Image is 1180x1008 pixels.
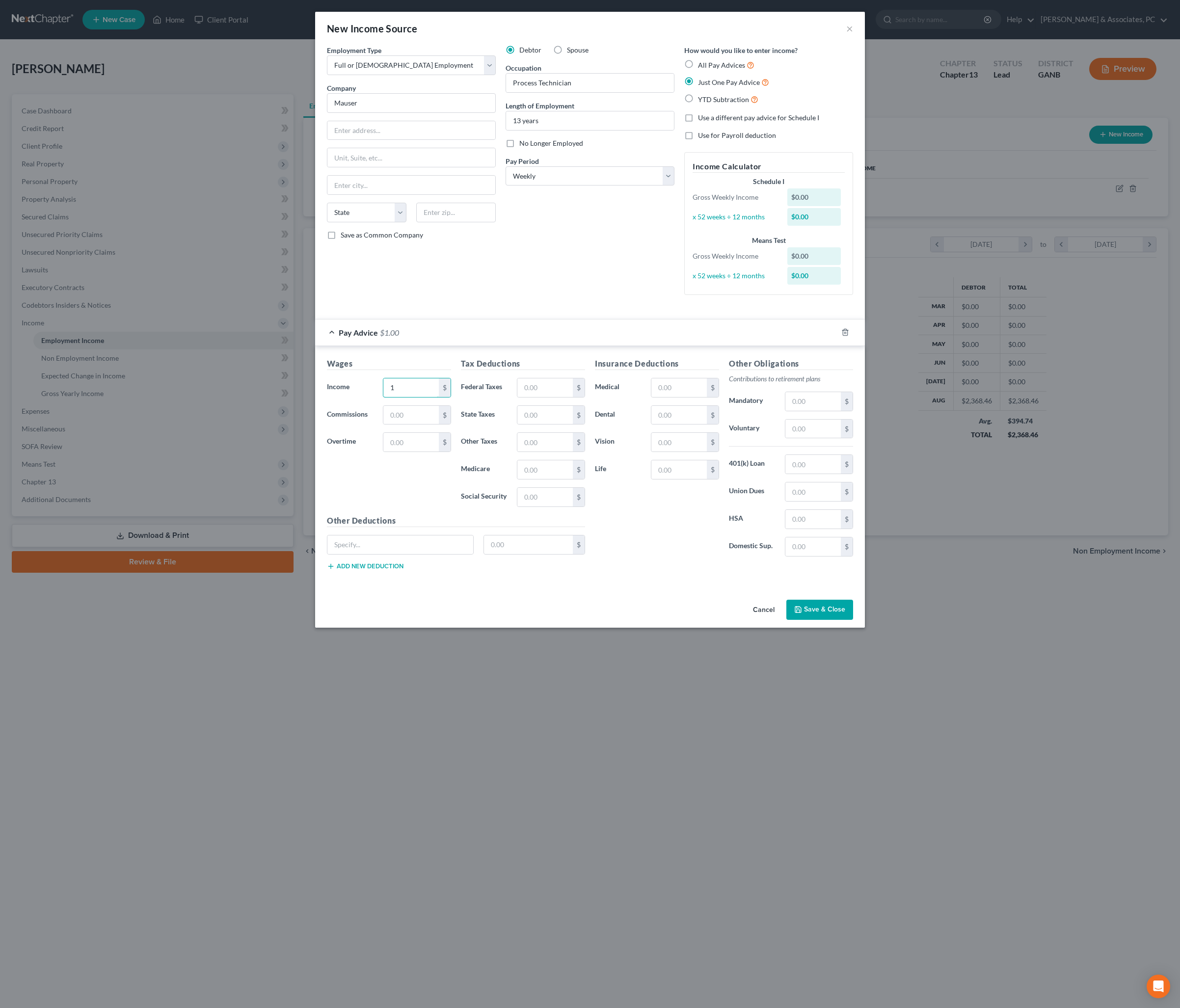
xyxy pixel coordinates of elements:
[573,378,585,397] div: $
[786,600,853,620] button: Save & Close
[729,374,853,384] p: Contributions to retirement plans
[567,46,589,54] span: Spouse
[590,378,646,398] label: Medical
[484,535,573,554] input: 0.00
[517,460,573,479] input: 0.00
[841,392,853,411] div: $
[707,460,719,479] div: $
[456,487,512,507] label: Social Security
[590,405,646,425] label: Dental
[327,46,381,54] span: Employment Type
[341,231,423,239] span: Save as Common Company
[651,406,707,424] input: 0.00
[787,247,841,265] div: $0.00
[439,433,451,451] div: $
[698,131,776,139] span: Use for Payroll deduction
[688,271,782,281] div: x 52 weeks ÷ 12 months
[698,113,819,122] span: Use a different pay advice for Schedule I
[693,160,845,173] h5: Income Calculator
[506,157,539,165] span: Pay Period
[724,482,780,502] label: Union Dues
[688,212,782,222] div: x 52 weeks ÷ 12 months
[841,482,853,501] div: $
[785,510,841,529] input: 0.00
[724,419,780,439] label: Voluntary
[707,433,719,451] div: $
[383,378,439,397] input: 0.00
[456,460,512,479] label: Medicare
[785,455,841,474] input: 0.00
[651,460,707,479] input: 0.00
[573,535,585,554] div: $
[595,358,719,370] h5: Insurance Deductions
[785,420,841,438] input: 0.00
[519,46,541,54] span: Debtor
[573,460,585,479] div: $
[322,432,378,452] label: Overtime
[456,432,512,452] label: Other Taxes
[787,267,841,285] div: $0.00
[506,101,574,111] label: Length of Employment
[651,433,707,451] input: 0.00
[506,74,674,92] input: --
[327,148,495,167] input: Unit, Suite, etc...
[841,455,853,474] div: $
[519,139,583,147] span: No Longer Employed
[590,460,646,479] label: Life
[383,433,439,451] input: 0.00
[787,208,841,226] div: $0.00
[456,378,512,398] label: Federal Taxes
[841,510,853,529] div: $
[416,203,496,222] input: Enter zip...
[745,601,782,620] button: Cancel
[841,420,853,438] div: $
[729,358,853,370] h5: Other Obligations
[698,95,749,104] span: YTD Subtraction
[439,378,451,397] div: $
[380,328,399,337] span: $1.00
[327,22,418,35] div: New Income Source
[841,537,853,556] div: $
[724,537,780,557] label: Domestic Sup.
[517,406,573,424] input: 0.00
[461,358,585,370] h5: Tax Deductions
[327,515,585,527] h5: Other Deductions
[517,488,573,506] input: 0.00
[327,121,495,140] input: Enter address...
[506,111,674,130] input: ex: 2 years
[573,488,585,506] div: $
[693,177,845,186] div: Schedule I
[327,176,495,194] input: Enter city...
[506,63,541,73] label: Occupation
[383,406,439,424] input: 0.00
[684,45,798,55] label: How would you like to enter income?
[785,537,841,556] input: 0.00
[339,328,378,337] span: Pay Advice
[456,405,512,425] label: State Taxes
[787,188,841,206] div: $0.00
[327,382,349,391] span: Income
[327,84,356,92] span: Company
[651,378,707,397] input: 0.00
[322,405,378,425] label: Commissions
[573,433,585,451] div: $
[517,378,573,397] input: 0.00
[785,392,841,411] input: 0.00
[327,358,451,370] h5: Wages
[707,378,719,397] div: $
[698,78,760,86] span: Just One Pay Advice
[688,192,782,202] div: Gross Weekly Income
[439,406,451,424] div: $
[1147,975,1170,998] div: Open Intercom Messenger
[590,432,646,452] label: Vision
[327,93,496,113] input: Search company by name...
[327,535,473,554] input: Specify...
[517,433,573,451] input: 0.00
[724,454,780,474] label: 401(k) Loan
[693,236,845,245] div: Means Test
[688,251,782,261] div: Gross Weekly Income
[573,406,585,424] div: $
[698,61,745,69] span: All Pay Advices
[785,482,841,501] input: 0.00
[724,392,780,411] label: Mandatory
